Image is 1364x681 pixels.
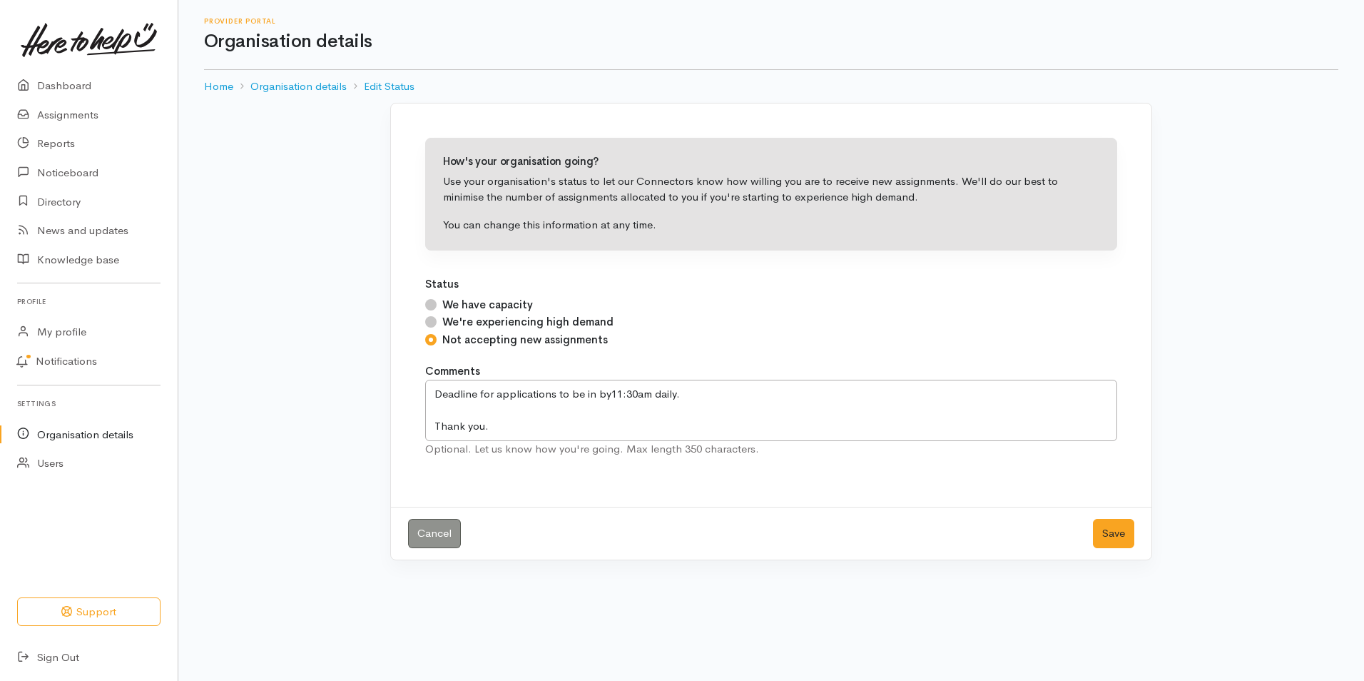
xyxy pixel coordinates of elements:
[17,292,161,311] h6: Profile
[443,156,1099,168] h4: How's your organisation going?
[425,380,1117,441] textarea: Deadline for applications to be in by11:30am daily. Thank you.
[442,297,533,313] label: We have capacity
[17,394,161,413] h6: Settings
[17,597,161,627] button: Support
[204,70,1338,104] nav: breadcrumb
[443,217,1099,233] p: You can change this information at any time.
[425,363,480,380] label: Comments
[204,79,233,95] a: Home
[204,31,1338,52] h1: Organisation details
[408,519,461,548] a: Cancel
[250,79,347,95] a: Organisation details
[364,79,414,95] a: Edit Status
[425,276,459,293] label: Status
[442,314,614,331] label: We're experiencing high demand
[425,441,1117,458] div: Optional. Let us know how you're going. Max length 350 characters.
[1093,519,1134,548] button: Save
[204,17,1338,25] h6: Provider Portal
[442,332,608,348] label: Not accepting new assignments
[443,173,1099,206] p: Use your organisation's status to let our Connectors know how willing you are to receive new assi...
